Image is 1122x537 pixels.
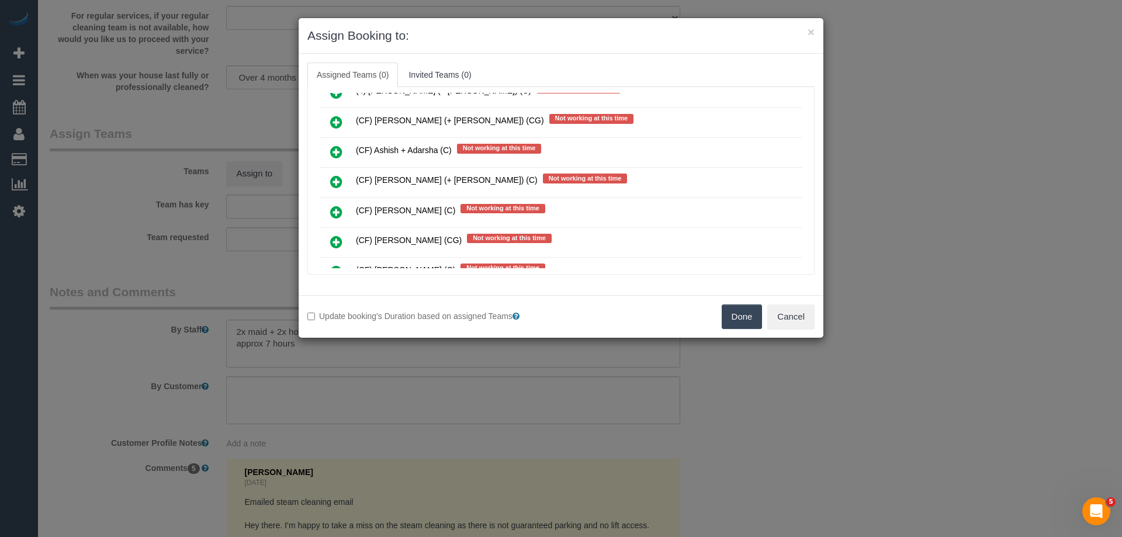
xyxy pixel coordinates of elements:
span: (CF) [PERSON_NAME] (C) [356,265,455,275]
span: (CF) [PERSON_NAME] (+ [PERSON_NAME]) (CG) [356,116,544,126]
input: Update booking's Duration based on assigned Teams [307,313,315,320]
span: 5 [1106,497,1116,507]
button: Done [722,304,763,329]
a: Assigned Teams (0) [307,63,398,87]
span: Not working at this time [467,234,552,243]
span: Not working at this time [543,174,628,183]
span: Not working at this time [460,204,545,213]
span: (CF) [PERSON_NAME] (+ [PERSON_NAME]) (C) [356,176,538,185]
span: Not working at this time [549,114,634,123]
h3: Assign Booking to: [307,27,815,44]
button: × [808,26,815,38]
a: Invited Teams (0) [399,63,480,87]
span: (CF) [PERSON_NAME] (CG) [356,235,462,245]
span: Not working at this time [457,144,542,153]
span: (CF) [PERSON_NAME] (C) [356,206,455,215]
label: Update booking's Duration based on assigned Teams [307,310,552,322]
iframe: Intercom live chat [1082,497,1110,525]
span: Not working at this time [460,264,545,273]
button: Cancel [767,304,815,329]
span: (CF) Ashish + Adarsha (C) [356,146,452,155]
